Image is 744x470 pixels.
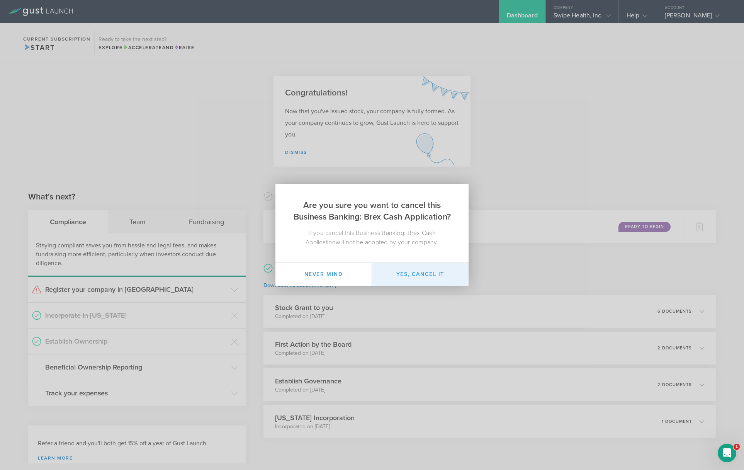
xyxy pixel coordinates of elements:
iframe: Intercom live chat [718,444,736,462]
button: Yes, cancel it [372,263,469,286]
span: If you cancel, [308,229,345,237]
span: this Business Banking: Brex Cash Application [306,229,436,246]
button: Never mind [275,263,372,286]
span: 1 [734,444,740,450]
h2: Are you sure you want to cancel this Business Banking: Brex Cash Application? [275,184,469,228]
span: will not be adopted by your company. [336,238,438,246]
